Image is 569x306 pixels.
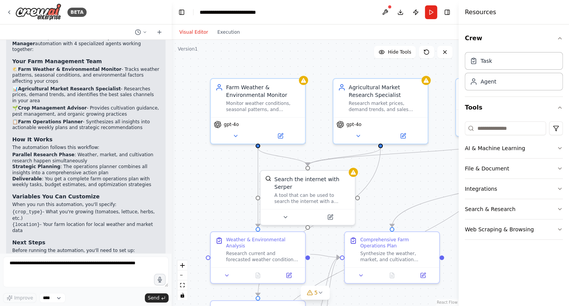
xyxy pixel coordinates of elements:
[265,175,271,182] img: SerperDevTool
[388,49,411,55] span: Hide Tools
[480,57,492,65] div: Task
[12,222,40,227] code: {location}
[12,176,159,188] li: : You get a complete farm operations plan with weekly tasks, budget estimates, and optimization s...
[18,105,87,111] strong: Crop Management Advisor
[465,8,496,17] h4: Resources
[360,237,435,249] div: Comprehensive Farm Operations Plan
[226,100,300,113] div: Monitor weather conditions, seasonal patterns, and environmental factors that impact {crop_type} ...
[274,175,350,191] div: Search the internet with Serper
[12,152,159,164] li: : Weather, market, and cultivation research happen simultaneously
[360,250,435,263] div: Synthesize the weather, market, and cultivation research to create a complete operational plan fo...
[176,7,187,18] button: Hide left sidebar
[12,57,159,65] h3: Your Farm Management Team
[12,193,159,200] h3: Variables You Can Customize
[224,121,239,128] span: gpt-4o
[12,202,159,208] p: When you run this automation, you'll specify:
[465,138,563,158] button: AI & Machine Learning
[259,131,302,141] button: Open in side panel
[12,105,159,117] p: 🌱 - Provides cultivation guidance, pest management, and organic growing practices
[148,295,159,301] span: Send
[437,300,457,304] a: React Flow attribution
[14,295,33,301] span: Improve
[410,271,436,280] button: Open in side panel
[177,260,187,300] div: React Flow controls
[254,148,312,165] g: Edge from 1d165124-9ce2-48b8-93d3-2221330fffa0 to 7d701f1b-f1da-4e8f-93c4-c115226605ee
[465,49,563,97] div: Crew
[480,78,496,85] div: Agent
[314,289,318,296] span: 5
[177,260,187,270] button: zoom in
[12,35,159,53] p: I've built a comprehensive automation with 4 specialized agents working together:
[12,152,74,157] strong: Parallel Research Phase
[465,28,563,49] button: Crew
[344,231,440,284] div: Comprehensive Farm Operations PlanSynthesize the weather, market, and cultivation research to cre...
[67,8,87,17] div: BETA
[200,8,276,16] nav: breadcrumb
[210,231,306,284] div: Weather & Environmental AnalysisResearch current and forecasted weather conditions for {location}...
[177,270,187,280] button: zoom out
[346,121,361,128] span: gpt-4o
[465,199,563,219] button: Search & Research
[260,170,356,226] div: SerperDevToolSearch the internet with SerperA tool that can be used to search the internet with a...
[12,239,159,246] h3: Next Steps
[154,274,166,285] button: Click to speak your automation idea
[226,83,300,99] div: Farm Weather & Environmental Monitor
[12,164,159,176] li: : The operations planner combines all insights into a comprehensive action plan
[213,28,244,37] button: Execution
[333,78,428,144] div: Agricultural Market Research SpecialistResearch market prices, demand trends, and sales opportuni...
[175,28,213,37] button: Visual Editor
[12,136,159,143] h3: How It Works
[349,100,423,113] div: Research market prices, demand trends, and sales opportunities for {crop_type} in the {location} ...
[12,176,42,182] strong: Deliverable
[177,280,187,290] button: fit view
[12,209,43,215] code: {crop_type}
[12,248,159,254] p: Before running the automation, you'll need to set up:
[374,46,416,58] button: Hide Tools
[3,293,36,303] button: Improve
[12,222,159,234] li: - Your farm location for local weather and market data
[177,290,187,300] button: toggle interactivity
[12,119,159,131] p: 📋 - Synthesizes all insights into actionable weekly plans and strategic recommendations
[210,78,306,144] div: Farm Weather & Environmental MonitorMonitor weather conditions, seasonal patterns, and environmen...
[132,28,150,37] button: Switch to previous chat
[349,83,423,99] div: Agricultural Market Research Specialist
[153,28,166,37] button: Start a new chat
[12,86,159,104] p: 📊 - Researches prices, demand trends, and identifies the best sales channels in your area
[381,131,425,141] button: Open in side panel
[18,119,83,124] strong: Farm Operations Planner
[465,118,563,246] div: Tools
[18,86,121,92] strong: Agricultural Market Research Specialist
[12,145,159,151] p: The automation follows this workflow:
[254,148,262,227] g: Edge from 1d165124-9ce2-48b8-93d3-2221330fffa0 to b967919b-e530-4584-bc8b-31975e76336b
[12,35,132,46] strong: Small Farm Operations Manager
[18,67,121,72] strong: Farm Weather & Environmental Monitor
[274,192,350,205] div: A tool that can be used to search the internet with a search_query. Supports different search typ...
[442,7,453,18] button: Hide right sidebar
[178,46,198,52] div: Version 1
[465,159,563,178] button: File & Document
[12,209,159,221] li: - What you're growing (tomatoes, lettuce, herbs, etc.)
[310,250,339,261] g: Edge from b967919b-e530-4584-bc8b-31975e76336b to fd6c13bb-aebe-48d9-9cc8-77da3f002b5a
[145,293,169,303] button: Send
[226,237,300,249] div: Weather & Environmental Analysis
[465,97,563,118] button: Tools
[304,140,507,165] g: Edge from 36345a64-e360-4948-9f73-fc887ae22a38 to 7d701f1b-f1da-4e8f-93c4-c115226605ee
[254,148,384,296] g: Edge from 322a73e3-9a9b-4527-8946-188cec4fe61c to f079b2f5-41e9-4be3-991c-70a9a0a00938
[275,271,302,280] button: Open in side panel
[242,271,274,280] button: No output available
[15,3,61,21] img: Logo
[12,164,61,169] strong: Strategic Planning
[226,250,300,263] div: Research current and forecasted weather conditions for {location}, including temperature patterns...
[308,213,352,222] button: Open in side panel
[376,271,408,280] button: No output available
[300,286,330,300] button: 5
[465,219,563,239] button: Web Scraping & Browsing
[465,179,563,199] button: Integrations
[12,67,159,85] p: 🌤️ - Tracks weather patterns, seasonal conditions, and environmental factors affecting your crops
